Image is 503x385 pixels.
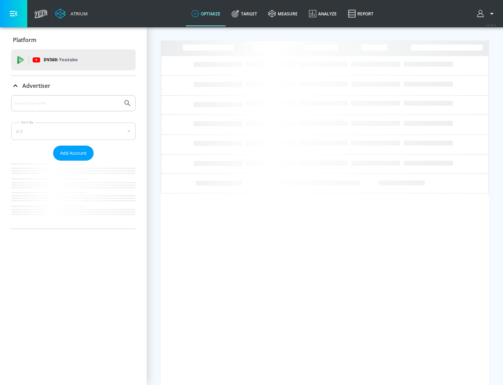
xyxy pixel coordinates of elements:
label: Sort By [20,120,35,125]
span: v 4.25.2 [486,23,496,27]
a: Analyze [303,1,342,26]
span: Add Account [60,149,87,157]
div: Atrium [68,10,88,17]
a: Report [342,1,379,26]
div: Advertiser [11,76,136,96]
div: Platform [11,30,136,50]
p: Youtube [59,56,78,63]
button: Add Account [53,146,94,161]
p: Platform [13,36,36,44]
div: A-Z [11,122,136,140]
p: DV360: [44,56,78,64]
a: optimize [186,1,226,26]
a: Target [226,1,263,26]
div: Advertiser [11,95,136,229]
a: Atrium [55,8,88,19]
div: DV360: Youtube [11,49,136,70]
p: Advertiser [22,82,50,90]
nav: list of Advertiser [11,161,136,229]
a: measure [263,1,303,26]
input: Search by name [14,99,120,108]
